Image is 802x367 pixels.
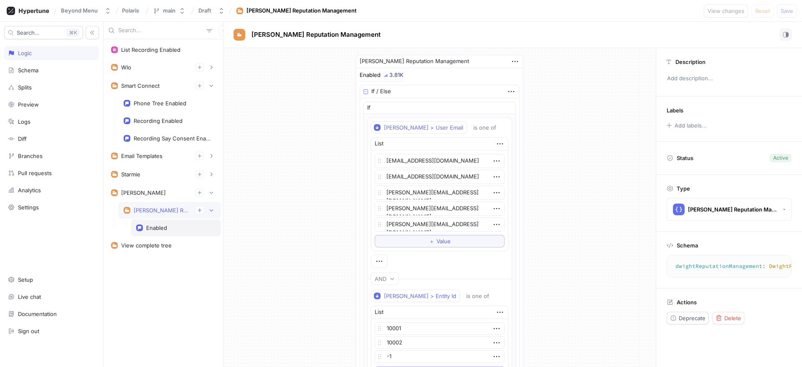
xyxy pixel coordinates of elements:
p: Labels [667,107,683,114]
button: Beyond Menu [58,4,114,18]
div: List [375,140,383,148]
button: Save [777,4,797,18]
textarea: [EMAIL_ADDRESS][DOMAIN_NAME] [375,170,505,184]
div: Recording Enabled [134,117,183,124]
p: Type [677,185,690,192]
textarea: [EMAIL_ADDRESS][DOMAIN_NAME] [375,154,505,168]
div: Phone Tree Enabled [134,100,186,107]
div: Smart Connect [121,82,160,89]
div: Wlo [121,64,131,71]
p: Add description... [663,71,795,86]
p: Description [675,59,706,65]
button: ＋Value [375,235,505,247]
div: AND [375,275,386,283]
button: Search...K [4,26,83,39]
button: Delete [712,312,744,324]
div: Enabled [146,224,167,231]
div: List Recording Enabled [121,46,180,53]
input: Enter number here [375,336,505,349]
button: [PERSON_NAME] > User Email [371,121,467,134]
button: [PERSON_NAME] > Entity Id [371,290,460,302]
span: Delete [724,316,741,321]
div: is one of [466,293,489,300]
div: Active [773,154,788,162]
div: K [66,28,79,37]
a: Documentation [4,307,99,321]
div: If / Else [371,87,391,96]
div: Sign out [18,328,39,334]
input: Search... [118,26,203,35]
button: Add labels... [664,120,709,131]
span: ＋ [429,239,434,244]
div: [PERSON_NAME] Reputation Management [688,206,779,213]
div: 3.81K [389,72,404,78]
div: Splits [18,84,32,91]
p: Status [677,152,693,164]
div: [PERSON_NAME] > Entity Id [384,293,456,300]
div: Branches [18,153,43,159]
span: Deprecate [679,316,706,321]
div: [PERSON_NAME] Reputation Management [134,207,189,214]
span: Polaris [122,8,139,13]
div: View complete tree [121,242,172,249]
div: [PERSON_NAME] [121,189,166,196]
button: AND [371,273,398,285]
span: Value [437,239,451,244]
span: [PERSON_NAME] Reputation Management [251,31,381,38]
div: Draft [198,7,211,14]
input: Enter number here [375,350,505,363]
div: Enabled [360,72,381,78]
div: Add labels... [675,123,707,128]
div: List [375,308,383,316]
div: is one of [473,124,496,131]
div: Recording Say Consent Enabled [134,135,212,142]
span: View changes [708,8,744,13]
textarea: [PERSON_NAME][EMAIL_ADDRESS][DOMAIN_NAME] [375,217,505,232]
div: Setup [18,276,33,283]
div: Email Templates [121,153,162,159]
div: Diff [18,135,27,142]
button: Reset [751,4,774,18]
div: Pull requests [18,170,52,176]
div: Live chat [18,293,41,300]
div: Logic [18,50,32,56]
div: Documentation [18,311,57,317]
textarea: [PERSON_NAME][EMAIL_ADDRESS][DOMAIN_NAME] [375,201,505,216]
div: Starmie [121,171,140,178]
span: Search... [17,30,40,35]
input: Enter number here [375,322,505,335]
div: [PERSON_NAME] Reputation Management [360,57,469,66]
div: [PERSON_NAME] > User Email [384,124,463,131]
button: is one of [470,121,508,134]
div: Beyond Menu [61,7,98,14]
div: Logs [18,118,30,125]
button: [PERSON_NAME] Reputation Management [667,198,792,221]
div: Settings [18,204,39,211]
span: Reset [755,8,770,13]
button: Deprecate [667,312,709,324]
p: Schema [677,242,698,249]
p: If [367,104,371,112]
p: Actions [677,299,697,306]
div: main [163,7,175,14]
div: Preview [18,101,39,108]
button: is one of [462,290,501,302]
span: Save [781,8,793,13]
div: Analytics [18,187,41,194]
textarea: [PERSON_NAME][EMAIL_ADDRESS][DOMAIN_NAME] [375,186,505,200]
button: Draft [195,4,228,18]
button: main [150,4,189,18]
div: [PERSON_NAME] Reputation Management [246,7,357,15]
button: View changes [704,4,748,18]
div: Schema [18,67,38,74]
